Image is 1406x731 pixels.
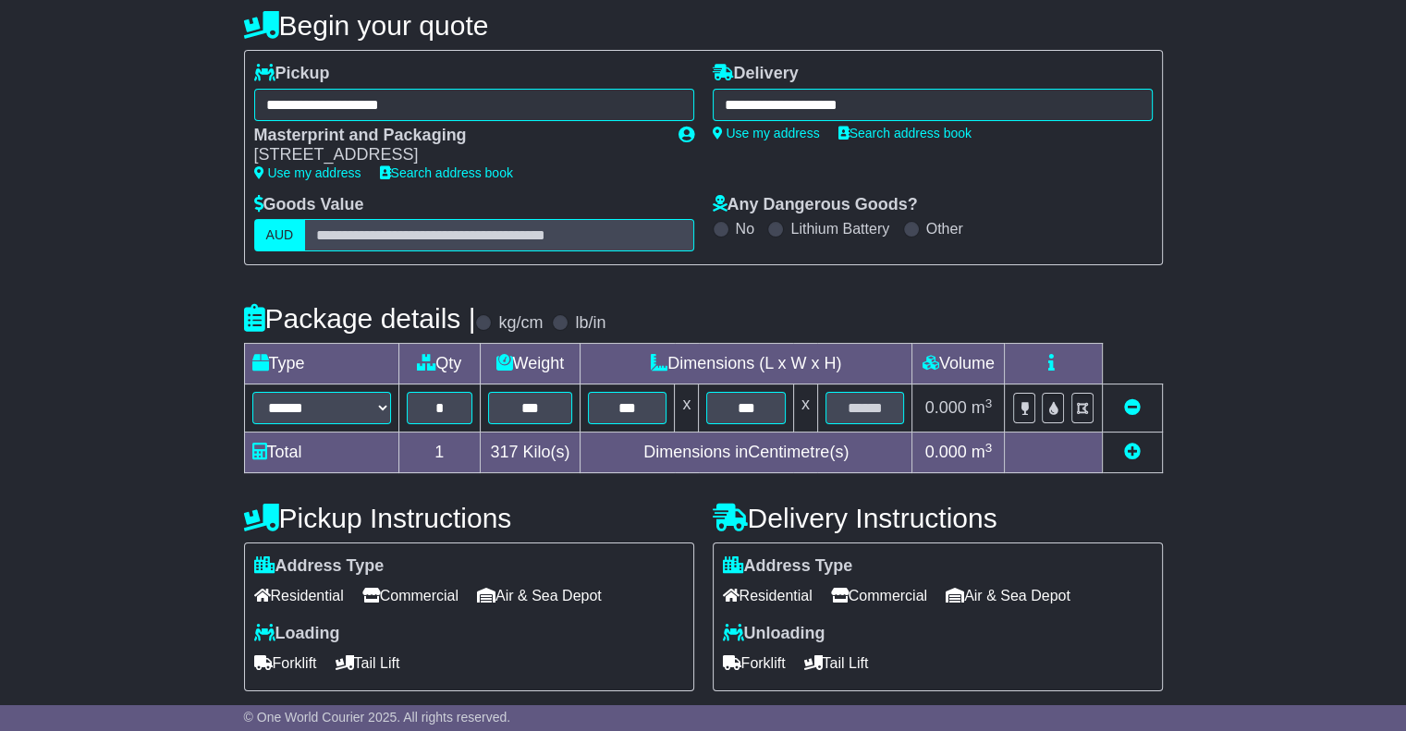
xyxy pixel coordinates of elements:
[254,64,330,84] label: Pickup
[254,126,660,146] div: Masterprint and Packaging
[398,344,480,384] td: Qty
[723,556,853,577] label: Address Type
[254,624,340,644] label: Loading
[362,581,458,610] span: Commercial
[380,165,513,180] a: Search address book
[254,195,364,215] label: Goods Value
[244,503,694,533] h4: Pickup Instructions
[946,581,1070,610] span: Air & Sea Depot
[254,556,385,577] label: Address Type
[713,126,820,140] a: Use my address
[254,145,660,165] div: [STREET_ADDRESS]
[985,396,993,410] sup: 3
[480,344,580,384] td: Weight
[972,398,993,417] span: m
[244,344,398,384] td: Type
[804,649,869,677] span: Tail Lift
[1124,398,1141,417] a: Remove this item
[723,581,813,610] span: Residential
[723,649,786,677] span: Forklift
[838,126,972,140] a: Search address book
[575,313,605,334] label: lb/in
[985,441,993,455] sup: 3
[244,303,476,334] h4: Package details |
[723,624,825,644] label: Unloading
[736,220,754,238] label: No
[925,398,967,417] span: 0.000
[244,10,1163,41] h4: Begin your quote
[254,165,361,180] a: Use my address
[713,503,1163,533] h4: Delivery Instructions
[477,581,602,610] span: Air & Sea Depot
[254,219,306,251] label: AUD
[480,433,580,473] td: Kilo(s)
[398,433,480,473] td: 1
[713,64,799,84] label: Delivery
[925,443,967,461] span: 0.000
[713,195,918,215] label: Any Dangerous Goods?
[790,220,889,238] label: Lithium Battery
[580,433,911,473] td: Dimensions in Centimetre(s)
[1124,443,1141,461] a: Add new item
[831,581,927,610] span: Commercial
[793,384,817,433] td: x
[254,649,317,677] span: Forklift
[254,581,344,610] span: Residential
[244,433,398,473] td: Total
[336,649,400,677] span: Tail Lift
[675,384,699,433] td: x
[490,443,518,461] span: 317
[244,710,511,725] span: © One World Courier 2025. All rights reserved.
[972,443,993,461] span: m
[926,220,963,238] label: Other
[912,344,1005,384] td: Volume
[580,344,911,384] td: Dimensions (L x W x H)
[498,313,543,334] label: kg/cm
